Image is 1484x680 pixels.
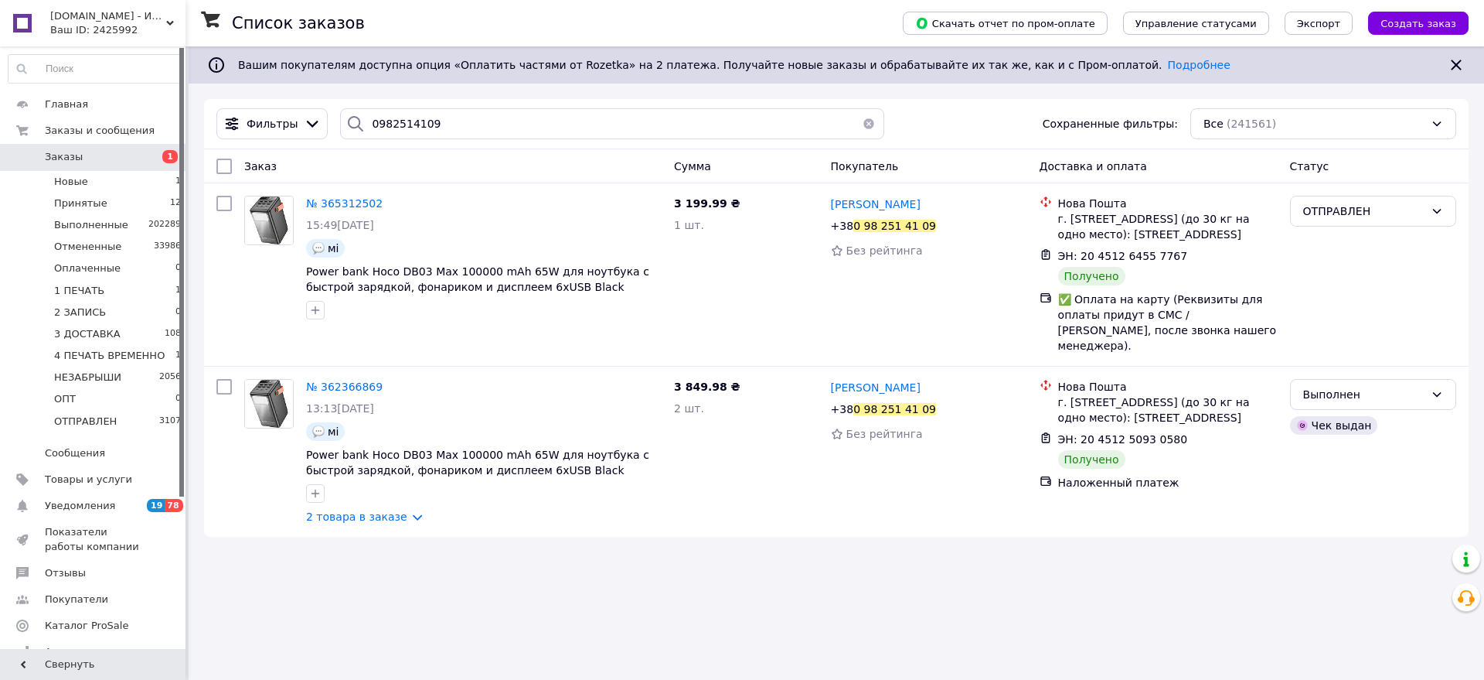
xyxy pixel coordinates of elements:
div: Получено [1058,267,1125,285]
span: 3 849.98 ₴ [674,381,740,393]
img: Фото товару [245,196,293,244]
span: 2056 [159,371,181,384]
span: 3107 [159,415,181,429]
span: 78 [165,499,182,512]
span: Создать заказ [1380,18,1456,29]
span: Без рейтинга [846,428,923,440]
span: Уведомления [45,499,115,513]
button: Создать заказ [1368,12,1469,35]
span: 0629store.com.ua - Интернет магазин чехлов и защитных стекол для смартфонов [50,9,166,23]
span: Новые [54,175,88,189]
span: мі [328,425,339,438]
span: Заказы и сообщения [45,124,155,138]
span: Покупатель [831,160,899,173]
input: Поиск [9,55,182,83]
input: Поиск по номеру заказа, ФИО покупателя, номеру телефона, Email, номеру накладной [340,108,884,139]
button: Скачать отчет по пром-оплате [903,12,1108,35]
span: Без рейтинга [846,244,923,257]
button: Управление статусами [1123,12,1269,35]
span: Все [1203,116,1224,132]
span: Оплаченные [54,261,121,275]
span: 13:13[DATE] [306,402,374,415]
a: Power bank Hoco DB03 Max 100000 mAh 65W для ноутбука с быстрой зарядкой, фонариком и дисплеем 6xU... [306,265,649,293]
a: Фото товару [244,379,294,429]
span: 3 199.99 ₴ [674,197,740,210]
span: 202289 [148,218,181,232]
div: Нова Пошта [1058,196,1278,211]
a: № 365312502 [306,197,383,210]
span: Скачать отчет по пром-оплате [915,16,1095,30]
span: ЭН: 20 4512 6455 7767 [1058,250,1188,262]
span: Вашим покупателям доступна опция «Оплатить частями от Rozetka» на 2 платежа. Получайте новые зака... [238,59,1230,71]
span: +380 98 251 41 09 [831,220,936,232]
span: Фильтры [247,116,298,132]
span: 2 ЗАПИСЬ [54,306,106,319]
span: Главная [45,97,88,111]
span: 33986 [154,240,181,254]
div: г. [STREET_ADDRESS] (до 30 кг на одно место): [STREET_ADDRESS] [1058,211,1278,242]
span: Принятые [54,196,107,210]
div: 0 98 251 41 09 [853,403,936,415]
div: Наложенный платеж [1058,475,1278,490]
span: Покупатели [45,593,108,607]
div: Получено [1058,450,1125,469]
a: Подробнее [1168,59,1230,71]
a: [PERSON_NAME] [831,380,921,395]
img: Фото товару [245,380,293,428]
span: 12 [170,196,181,210]
span: Отмененные [54,240,121,254]
span: Доставка и оплата [1040,160,1147,173]
span: Товары и услуги [45,473,132,487]
span: 1 [162,150,178,163]
h1: Список заказов [232,14,365,32]
button: Экспорт [1285,12,1353,35]
span: мі [328,242,339,255]
img: :speech_balloon: [312,425,325,438]
span: Сумма [674,160,711,173]
span: 1 [175,284,181,298]
button: Очистить [853,108,884,139]
span: 0 [175,306,181,319]
span: Заказ [244,160,277,173]
a: [PERSON_NAME] [831,196,921,212]
span: НЕЗАБРЫШИ [54,371,121,384]
span: Выполненные [54,218,128,232]
div: ОТПРАВЛЕН [1303,203,1424,220]
span: 1 ПЕЧАТЬ [54,284,104,298]
span: 1 [175,175,181,189]
span: 0 [175,261,181,275]
span: Показатели работы компании [45,525,143,553]
span: ЭН: 20 4512 5093 0580 [1058,433,1188,446]
a: Создать заказ [1353,16,1469,29]
span: 4 ПЕЧАТЬ ВРЕМЕННО [54,349,165,363]
span: [PERSON_NAME] [831,198,921,210]
a: № 362366869 [306,381,383,393]
a: 2 товара в заказе [306,511,407,523]
a: Power bank Hoco DB03 Max 100000 mAh 65W для ноутбука с быстрой зарядкой, фонариком и дисплеем 6xU... [306,449,649,477]
div: Чек выдан [1290,416,1378,435]
div: 0 98 251 41 09 [853,220,936,232]
span: +380 98 251 41 09 [831,403,936,415]
div: Ваш ID: 2425992 [50,23,185,37]
span: [PERSON_NAME] [831,381,921,394]
span: 15:49[DATE] [306,219,374,231]
span: 1 [175,349,181,363]
span: Каталог ProSale [45,619,128,633]
div: г. [STREET_ADDRESS] (до 30 кг на одно место): [STREET_ADDRESS] [1058,395,1278,425]
a: Фото товару [244,196,294,245]
span: 0 [175,392,181,406]
span: 108 [165,327,181,341]
span: (241561) [1227,118,1276,130]
span: ОПТ [54,392,76,406]
div: Нова Пошта [1058,379,1278,395]
span: Отзывы [45,566,86,580]
span: Статус [1290,160,1329,173]
div: ✅ Оплата на карту (Реквизиты для оплаты придут в СМС / [PERSON_NAME], после звонка нашего менедже... [1058,292,1278,354]
span: Экспорт [1297,18,1340,29]
span: Управление статусами [1135,18,1257,29]
span: 3 ДОСТАВКА [54,327,121,341]
span: ОТПРАВЛЕН [54,415,117,429]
